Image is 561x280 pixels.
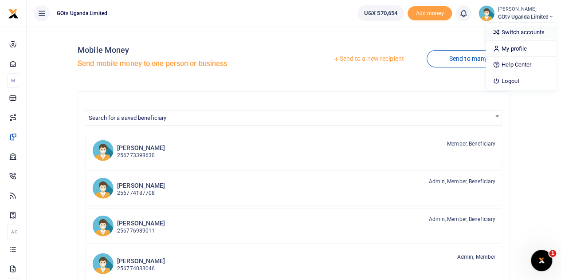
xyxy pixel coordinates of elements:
a: DA [PERSON_NAME] 256774187708 Admin, Member, Beneficiary [85,170,502,206]
li: M [7,73,19,88]
a: Send to many [427,50,510,67]
span: Member, Beneficiary [447,140,495,148]
span: GOtv Uganda Limited [498,13,554,21]
a: logo-small logo-large logo-large [8,10,19,16]
li: Toup your wallet [408,6,452,21]
a: Help Center [486,59,556,71]
a: profile-user [PERSON_NAME] GOtv Uganda Limited [479,5,554,21]
span: Admin, Member, Beneficiary [428,177,495,185]
a: My profile [486,43,556,55]
h6: [PERSON_NAME] [117,144,165,152]
span: Admin, Member, Beneficiary [428,215,495,223]
p: 256776989011 [117,227,165,235]
li: Wallet ballance [354,5,408,21]
img: DA [92,177,114,199]
img: logo-small [8,8,19,19]
small: [PERSON_NAME] [498,6,554,13]
li: Ac [7,225,19,239]
a: Add money [408,9,452,16]
iframe: Intercom live chat [531,250,552,271]
span: Search for a saved beneficiary [89,114,166,121]
img: HS [92,215,114,237]
a: HS [PERSON_NAME] 256776989011 Admin, Member, Beneficiary [85,208,502,244]
h5: Send mobile money to one person or business [78,59,290,68]
span: Search for a saved beneficiary [85,110,502,126]
a: AM [PERSON_NAME] 256773398630 Member, Beneficiary [85,133,502,168]
span: GOtv Uganda Limited [53,9,111,17]
p: 256773398630 [117,151,165,160]
p: 256774033046 [117,264,165,273]
img: MK [92,253,114,274]
img: profile-user [479,5,494,21]
img: AM [92,140,114,161]
p: 256774187708 [117,189,165,197]
a: UGX 570,654 [357,5,404,21]
span: Add money [408,6,452,21]
span: UGX 570,654 [364,9,397,18]
h4: Mobile Money [78,45,290,55]
a: Logout [486,75,556,87]
h6: [PERSON_NAME] [117,182,165,189]
span: Admin, Member [457,253,495,261]
span: Search for a saved beneficiary [85,110,502,124]
a: Switch accounts [486,26,556,39]
span: 1 [549,250,556,257]
h6: [PERSON_NAME] [117,220,165,227]
h6: [PERSON_NAME] [117,257,165,265]
a: Send to a new recipient [310,51,426,67]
